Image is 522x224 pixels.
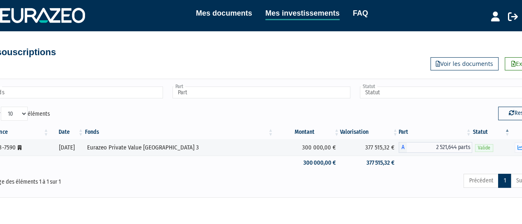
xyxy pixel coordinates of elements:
[340,125,399,139] th: Valorisation: activer pour trier la colonne par ordre croissant
[353,7,368,19] a: FAQ
[87,143,271,152] div: Eurazeo Private Value [GEOGRAPHIC_DATA] 3
[463,174,498,188] a: Précédent
[399,142,407,153] span: A
[340,139,399,156] td: 377 515,32 €
[1,107,28,121] select: Afficheréléments
[274,156,340,170] td: 300 000,00 €
[84,125,274,139] th: Fonds: activer pour trier la colonne par ordre croissant
[274,125,340,139] th: Montant: activer pour trier la colonne par ordre croissant
[472,125,511,139] th: Statut : activer pour trier la colonne par ordre d&eacute;croissant
[399,125,472,139] th: Part: activer pour trier la colonne par ordre croissant
[18,145,21,150] i: [Français] Personne morale
[196,7,252,19] a: Mes documents
[498,174,511,188] a: 1
[399,142,472,153] div: A - Eurazeo Private Value Europe 3
[52,143,81,152] div: [DATE]
[50,125,84,139] th: Date: activer pour trier la colonne par ordre croissant
[430,57,498,70] a: Voir les documents
[265,7,340,20] a: Mes investissements
[274,139,340,156] td: 300 000,00 €
[475,144,493,152] span: Valide
[340,156,399,170] td: 377 515,32 €
[407,142,472,153] span: 2 521,644 parts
